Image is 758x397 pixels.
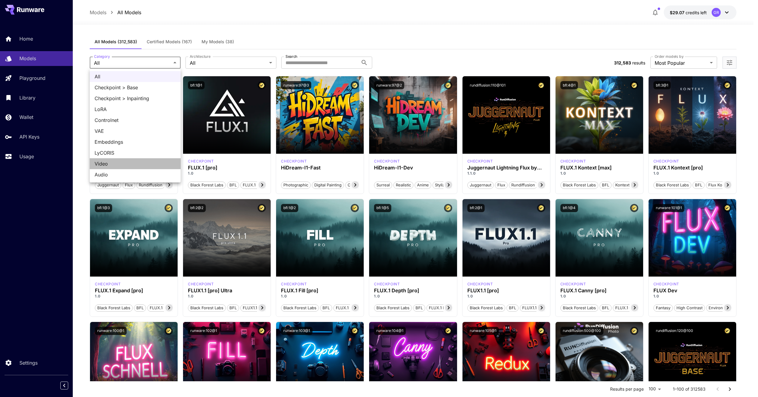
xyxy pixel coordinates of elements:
[95,84,176,91] span: Checkpoint > Base
[60,35,65,40] img: tab_keywords_by_traffic_grey.svg
[16,35,21,40] img: tab_domain_overview_orange.svg
[10,10,15,15] img: logo_orange.svg
[67,36,102,40] div: Keywords by Traffic
[10,16,15,21] img: website_grey.svg
[95,95,176,102] span: Checkpoint > Inpainting
[95,138,176,146] span: Embeddings
[95,106,176,113] span: LoRA
[95,160,176,167] span: Video
[95,127,176,135] span: VAE
[95,116,176,124] span: Controlnet
[95,73,176,80] span: All
[95,149,176,156] span: LyCORIS
[17,10,30,15] div: v 4.0.25
[23,36,54,40] div: Domain Overview
[16,16,43,21] div: Domain: [URL]
[95,171,176,178] span: Audio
